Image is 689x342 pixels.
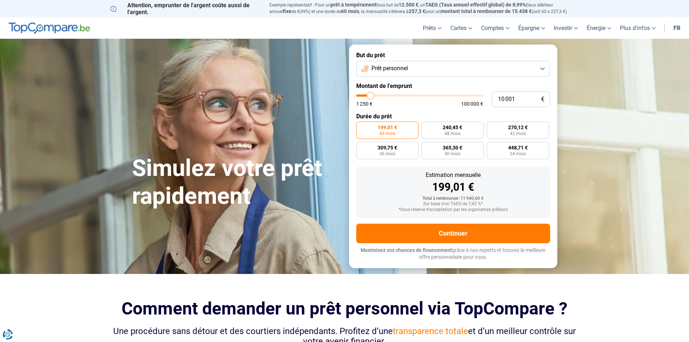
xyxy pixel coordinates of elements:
span: 448,71 € [508,145,528,150]
span: montant total à rembourser de 15.438 € [441,8,532,14]
span: transparence totale [393,326,468,336]
div: Total à rembourser: 11 940,60 € [362,196,544,201]
span: 240,45 € [443,125,462,130]
span: prêt à tempérament [331,2,377,8]
span: 60 mois [341,8,359,14]
h2: Comment demander un prêt personnel via TopCompare ? [110,299,579,318]
div: Sur base d'un TAEG de 7,45 %* [362,202,544,207]
a: fr [669,17,685,39]
span: Maximisez vos chances de financement [361,247,452,253]
a: Épargne [514,17,549,39]
a: Investir [549,17,582,39]
span: 42 mois [510,131,526,136]
span: 270,12 € [508,125,528,130]
span: TAEG (Taux annuel effectif global) de 8,99% [425,2,526,8]
span: 12.500 € [399,2,418,8]
div: *Sous réserve d'acceptation par les organismes prêteurs [362,207,544,212]
button: Continuer [356,224,550,243]
img: TopCompare [9,22,90,34]
h1: Simulez votre prêt rapidement [132,155,340,210]
span: 36 mois [379,152,395,156]
a: Cartes [446,17,477,39]
span: 309,75 € [378,145,397,150]
a: Énergie [582,17,616,39]
span: 1 250 € [356,101,373,106]
span: 257,3 € [409,8,425,14]
span: 60 mois [379,131,395,136]
span: € [541,96,544,102]
button: Prêt personnel [356,61,550,77]
label: Montant de l'emprunt [356,83,550,89]
p: Exemple représentatif : Pour un tous but de , un (taux débiteur annuel de 8,99%) et une durée de ... [269,2,579,15]
p: Attention, emprunter de l'argent coûte aussi de l'argent. [110,2,261,16]
a: Comptes [477,17,514,39]
a: Prêts [418,17,446,39]
span: 199,01 € [378,125,397,130]
span: 30 mois [445,152,460,156]
label: But du prêt [356,52,550,59]
a: Plus d'infos [616,17,660,39]
div: Estimation mensuelle [362,172,544,178]
p: grâce à nos experts et trouvez la meilleure offre personnalisée pour vous. [356,247,550,261]
span: 48 mois [445,131,460,136]
span: fixe [283,8,292,14]
span: 100 000 € [461,101,483,106]
span: 365,30 € [443,145,462,150]
label: Durée du prêt [356,113,550,120]
div: 199,01 € [362,182,544,193]
span: Prêt personnel [371,64,408,72]
span: 24 mois [510,152,526,156]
